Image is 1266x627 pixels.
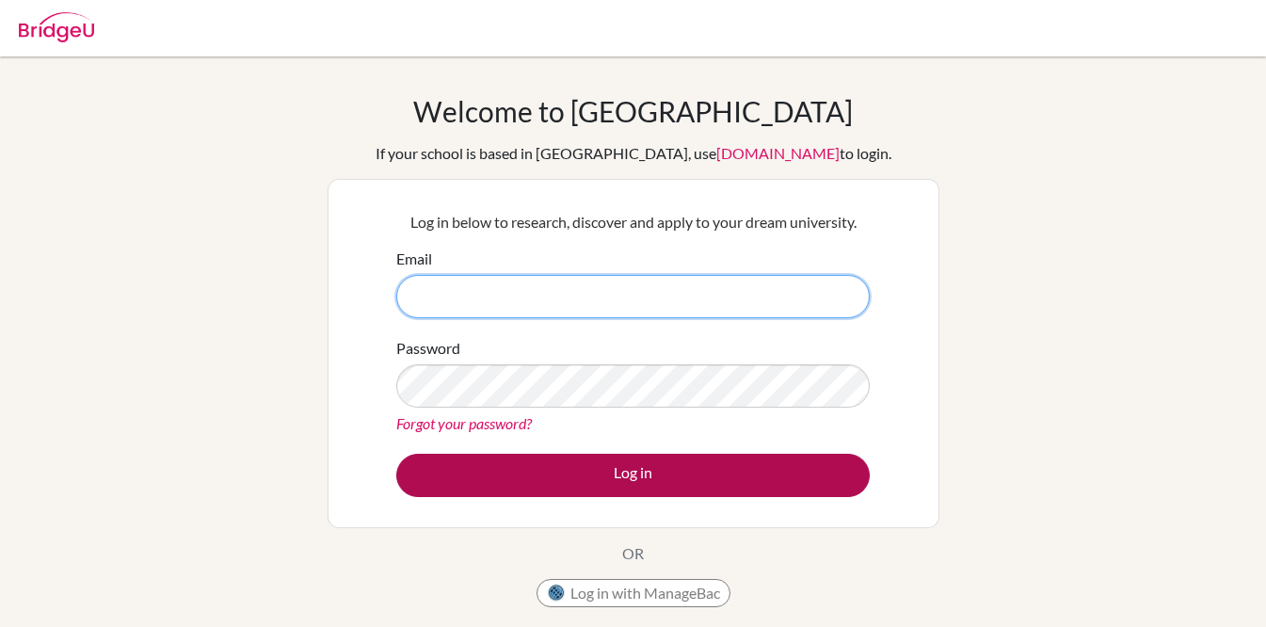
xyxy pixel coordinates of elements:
h1: Welcome to [GEOGRAPHIC_DATA] [413,94,853,128]
div: If your school is based in [GEOGRAPHIC_DATA], use to login. [376,142,891,165]
a: [DOMAIN_NAME] [716,144,840,162]
label: Email [396,248,432,270]
p: OR [622,542,644,565]
button: Log in [396,454,870,497]
a: Forgot your password? [396,414,532,432]
p: Log in below to research, discover and apply to your dream university. [396,211,870,233]
button: Log in with ManageBac [537,579,730,607]
label: Password [396,337,460,360]
img: Bridge-U [19,12,94,42]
